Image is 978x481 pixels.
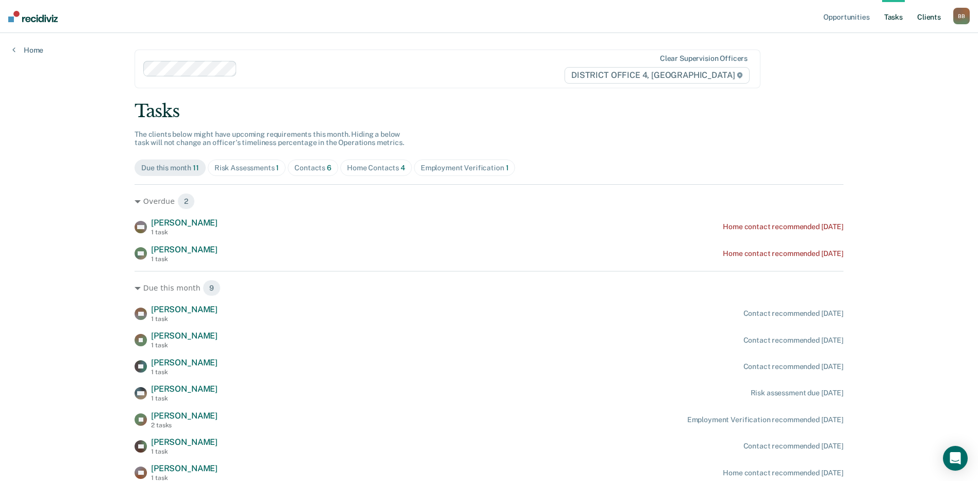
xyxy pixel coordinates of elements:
[8,11,58,22] img: Recidiviz
[743,336,843,345] div: Contact recommended [DATE]
[660,54,748,63] div: Clear supervision officers
[141,164,199,172] div: Due this month
[135,193,843,210] div: Overdue 2
[151,245,218,254] span: [PERSON_NAME]
[151,437,218,447] span: [PERSON_NAME]
[347,164,405,172] div: Home Contacts
[214,164,279,172] div: Risk Assessments
[151,304,218,314] span: [PERSON_NAME]
[151,331,218,341] span: [PERSON_NAME]
[135,130,404,147] span: The clients below might have upcoming requirements this month. Hiding a below task will not chang...
[723,469,843,477] div: Home contact recommended [DATE]
[177,193,195,210] span: 2
[723,249,843,258] div: Home contact recommended [DATE]
[506,164,509,172] span: 1
[135,101,843,122] div: Tasks
[151,255,218,263] div: 1 task
[151,368,218,376] div: 1 task
[743,442,843,451] div: Contact recommended [DATE]
[743,362,843,371] div: Contact recommended [DATE]
[294,164,331,172] div: Contacts
[151,463,218,473] span: [PERSON_NAME]
[151,411,218,421] span: [PERSON_NAME]
[401,164,405,172] span: 4
[743,309,843,318] div: Contact recommended [DATE]
[151,422,218,429] div: 2 tasks
[151,229,218,236] div: 1 task
[953,8,970,24] div: B B
[12,45,43,55] a: Home
[151,342,218,349] div: 1 task
[565,67,750,84] span: DISTRICT OFFICE 4, [GEOGRAPHIC_DATA]
[943,446,968,471] div: Open Intercom Messenger
[151,395,218,402] div: 1 task
[193,164,199,172] span: 11
[687,415,843,424] div: Employment Verification recommended [DATE]
[151,315,218,323] div: 1 task
[327,164,331,172] span: 6
[135,280,843,296] div: Due this month 9
[751,389,843,397] div: Risk assessment due [DATE]
[151,384,218,394] span: [PERSON_NAME]
[953,8,970,24] button: BB
[276,164,279,172] span: 1
[151,358,218,367] span: [PERSON_NAME]
[421,164,509,172] div: Employment Verification
[151,448,218,455] div: 1 task
[203,280,221,296] span: 9
[723,222,843,231] div: Home contact recommended [DATE]
[151,218,218,228] span: [PERSON_NAME]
